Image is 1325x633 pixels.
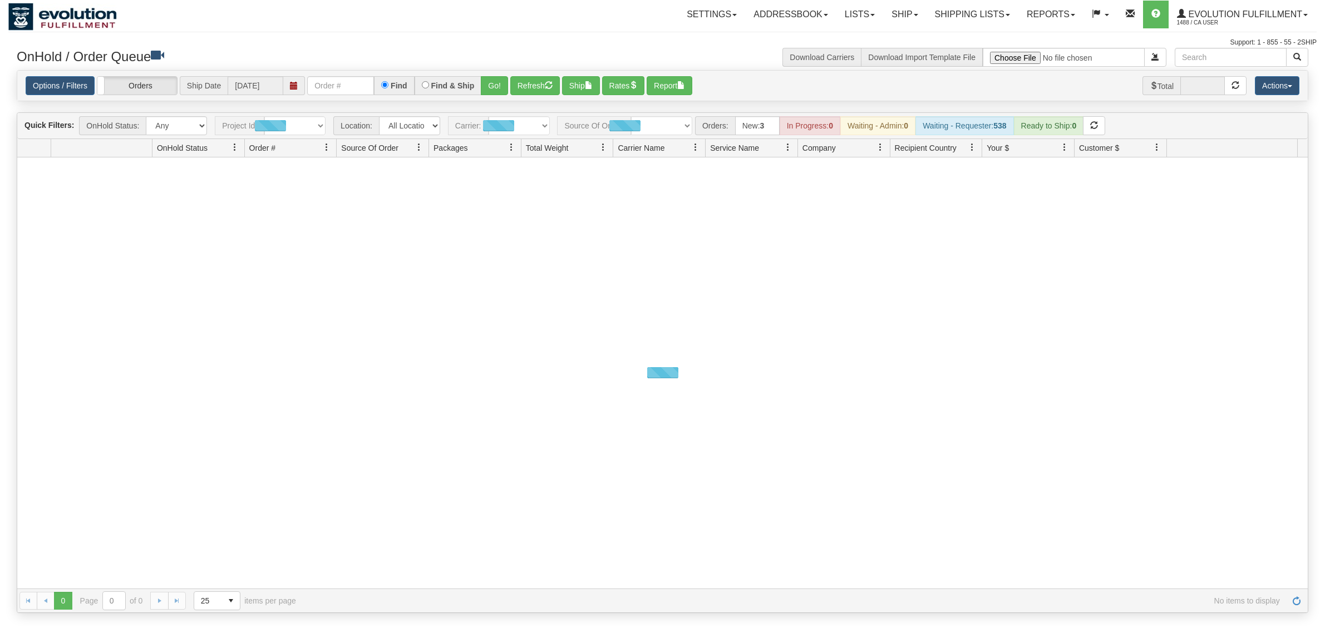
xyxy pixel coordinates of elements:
label: Find [391,82,407,90]
span: Page 0 [54,592,72,610]
a: Service Name filter column settings [779,138,797,157]
strong: 0 [829,121,833,130]
div: Waiting - Requester: [915,116,1013,135]
span: Location: [333,116,379,135]
button: Actions [1255,76,1299,95]
span: Page sizes drop down [194,591,240,610]
span: Order # [249,142,275,154]
span: Ship Date [180,76,228,95]
span: Source Of Order [341,142,398,154]
span: Carrier Name [618,142,664,154]
a: Source Of Order filter column settings [410,138,428,157]
a: Company filter column settings [871,138,890,157]
a: Options / Filters [26,76,95,95]
button: Search [1286,48,1308,67]
a: Addressbook [745,1,836,28]
span: No items to display [312,596,1280,605]
a: Recipient Country filter column settings [963,138,982,157]
a: Customer $ filter column settings [1147,138,1166,157]
a: Total Weight filter column settings [594,138,613,157]
div: grid toolbar [17,113,1308,139]
span: 25 [201,595,215,606]
a: Evolution Fulfillment 1488 / CA User [1169,1,1316,28]
div: Support: 1 - 855 - 55 - 2SHIP [8,38,1317,47]
strong: 0 [1072,121,1076,130]
strong: 3 [760,121,765,130]
button: Go! [481,76,508,95]
span: 1488 / CA User [1177,17,1260,28]
span: Packages [434,142,467,154]
a: Carrier Name filter column settings [686,138,705,157]
div: Waiting - Admin: [840,116,915,135]
span: Page of 0 [80,591,143,610]
span: Recipient Country [895,142,957,154]
button: Refresh [510,76,560,95]
a: Reports [1018,1,1083,28]
a: Settings [678,1,745,28]
span: Orders: [695,116,735,135]
a: Lists [836,1,883,28]
div: New: [735,116,780,135]
label: Find & Ship [431,82,475,90]
a: Your $ filter column settings [1055,138,1074,157]
a: Ship [883,1,926,28]
button: Report [647,76,692,95]
input: Search [1175,48,1287,67]
a: OnHold Status filter column settings [225,138,244,157]
span: Your $ [987,142,1009,154]
a: Packages filter column settings [502,138,521,157]
img: logo1488.jpg [8,3,117,31]
button: Rates [602,76,645,95]
span: OnHold Status [157,142,208,154]
span: select [222,592,240,610]
span: Service Name [710,142,759,154]
span: Evolution Fulfillment [1186,9,1302,19]
div: In Progress: [780,116,840,135]
span: Total [1142,76,1181,95]
h3: OnHold / Order Queue [17,48,654,64]
span: Total Weight [526,142,569,154]
input: Order # [307,76,374,95]
a: Order # filter column settings [317,138,336,157]
label: Quick Filters: [24,120,74,131]
span: items per page [194,591,296,610]
label: Orders [97,77,177,95]
span: Company [802,142,836,154]
a: Download Import Template File [868,53,976,62]
a: Shipping lists [927,1,1018,28]
strong: 538 [993,121,1006,130]
strong: 0 [904,121,908,130]
a: Download Carriers [790,53,854,62]
input: Import [983,48,1145,67]
span: Customer $ [1079,142,1119,154]
a: Refresh [1288,592,1306,610]
span: OnHold Status: [79,116,146,135]
button: Ship [562,76,600,95]
div: Ready to Ship: [1014,116,1084,135]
